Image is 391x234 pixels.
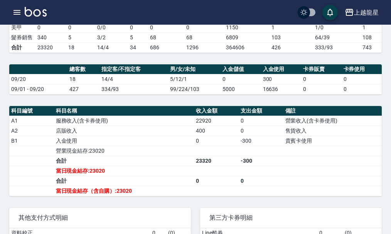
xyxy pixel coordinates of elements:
th: 支出金額 [239,106,283,116]
td: 340 [35,32,66,42]
td: 99/224/103 [168,84,221,94]
span: 其他支付方式明細 [19,214,182,222]
td: 0 [342,74,382,84]
td: 5000 [221,84,261,94]
th: 備註 [283,106,382,116]
td: 18 [66,42,96,52]
th: 總客數 [67,64,99,74]
td: 400 [194,126,239,136]
td: 0 [301,74,341,84]
td: 髮券銷售 [9,32,35,42]
td: 貴賓卡使用 [283,136,382,146]
table: a dense table [9,64,382,94]
td: 300 [261,74,301,84]
td: A1 [9,116,54,126]
td: 64 / 39 [313,32,361,42]
td: 美甲 [9,22,35,32]
td: 1 / 0 [313,22,361,32]
td: 103 [270,32,313,42]
td: 5 [66,32,96,42]
td: 0 [184,22,224,32]
td: -300 [239,136,283,146]
button: 上越龍星 [342,5,382,20]
th: 入金使用 [261,64,301,74]
td: -300 [239,156,283,166]
td: 售貨收入 [283,126,382,136]
th: 收入金額 [194,106,239,116]
th: 科目編號 [9,106,54,116]
th: 科目名稱 [54,106,194,116]
td: 426 [270,42,313,52]
td: 09/20 [9,74,67,84]
td: 16636 [261,84,301,94]
td: 364606 [224,42,270,52]
td: 23320 [194,156,239,166]
td: 0 [239,126,283,136]
td: 09/01 - 09/20 [9,84,67,94]
td: 0 [239,176,283,186]
td: 合計 [54,176,194,186]
th: 指定客/不指定客 [99,64,169,74]
td: 14/4 [99,74,169,84]
td: 合計 [9,42,35,52]
td: 入金使用 [54,136,194,146]
td: 427 [67,84,99,94]
td: 22920 [194,116,239,126]
td: 營業現金結存:23020 [54,146,194,156]
th: 卡券使用 [342,64,382,74]
td: 1 [270,22,313,32]
td: 1150 [224,22,270,32]
td: 0 [194,176,239,186]
td: 0 [221,74,261,84]
td: 686 [148,42,184,52]
td: 0 [239,116,283,126]
td: 當日現金結存（含自購）:23020 [54,186,194,196]
td: 0 [35,22,66,32]
td: 14/4 [95,42,128,52]
td: 0 [342,84,382,94]
span: 第三方卡券明細 [209,214,372,222]
td: 23320 [35,42,66,52]
th: 卡券販賣 [301,64,341,74]
td: 營業收入(含卡券使用) [283,116,382,126]
td: 3 / 2 [95,32,128,42]
td: 合計 [54,156,194,166]
td: B1 [9,136,54,146]
td: 18 [67,74,99,84]
td: 334/93 [99,84,169,94]
img: Logo [25,7,47,17]
button: save [322,5,338,20]
td: 68 [184,32,224,42]
td: 店販收入 [54,126,194,136]
td: A2 [9,126,54,136]
td: 5/12/1 [168,74,221,84]
td: 68 [148,32,184,42]
td: 0 [194,136,239,146]
td: 34 [128,42,148,52]
table: a dense table [9,106,382,196]
td: 0 [128,22,148,32]
td: 0 [66,22,96,32]
th: 入金儲值 [221,64,261,74]
td: 6809 [224,32,270,42]
td: 0 [301,84,341,94]
div: 上越龍星 [354,8,379,17]
td: 0 / 0 [95,22,128,32]
td: 5 [128,32,148,42]
td: 服務收入(含卡券使用) [54,116,194,126]
td: 1296 [184,42,224,52]
th: 男/女/未知 [168,64,221,74]
td: 0 [148,22,184,32]
td: 333/93 [313,42,361,52]
td: 當日現金結存:23020 [54,166,194,176]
